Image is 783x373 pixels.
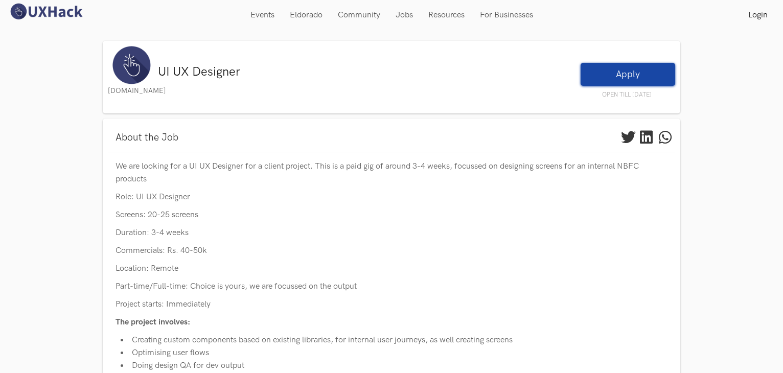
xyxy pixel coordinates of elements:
a: Jobs [388,5,421,25]
img: UXHack logo [112,46,151,84]
li: Creating custom components based on existing libraries, for internal user journeys, as well creat... [121,334,667,346]
a: Eldorado [282,5,330,25]
a: Events [243,5,282,25]
p: Duration: 3-4 weeks [116,226,667,239]
a: [DOMAIN_NAME] [108,86,166,95]
h3: UI UX Designer [158,65,436,79]
p: Role: UI UX Designer [116,191,667,203]
img: UXHack logo [8,3,84,20]
p: Project starts: Immediately [116,298,667,311]
a: Resources [421,5,472,25]
p: Location: Remote [116,262,667,275]
span: OPEN TILL [DATE] [581,90,673,100]
a: For Businesses [472,5,541,25]
a: Community [330,5,388,25]
p: Screens: 20-25 screens [116,208,667,221]
li: Doing design QA for dev output [121,359,667,372]
p: Part-time/Full-time: Choice is yours, we are focussed on the output [116,280,667,293]
a: About the Job [108,129,186,147]
li: Optimising user flows [121,346,667,359]
p: Commercials: Rs. 40-50k [116,244,667,257]
p: We are looking for a UI UX Designer for a client project. This is a paid gig of around 3-4 weeks,... [116,160,667,185]
a: Login [741,5,775,27]
a: Apply [581,63,675,86]
span: The project involves: [116,317,190,327]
